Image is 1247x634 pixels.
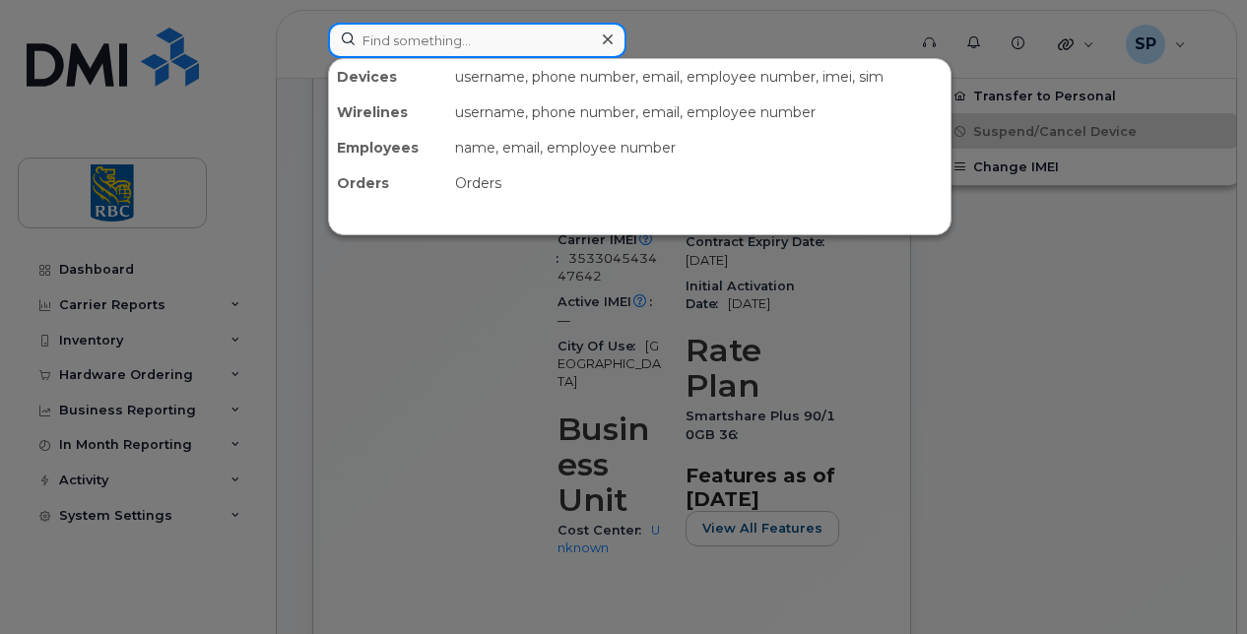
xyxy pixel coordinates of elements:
div: username, phone number, email, employee number, imei, sim [447,59,951,95]
div: Employees [329,130,447,165]
div: Orders [447,165,951,201]
div: name, email, employee number [447,130,951,165]
div: Devices [329,59,447,95]
input: Find something... [328,23,626,58]
div: Orders [329,165,447,201]
div: username, phone number, email, employee number [447,95,951,130]
div: Wirelines [329,95,447,130]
